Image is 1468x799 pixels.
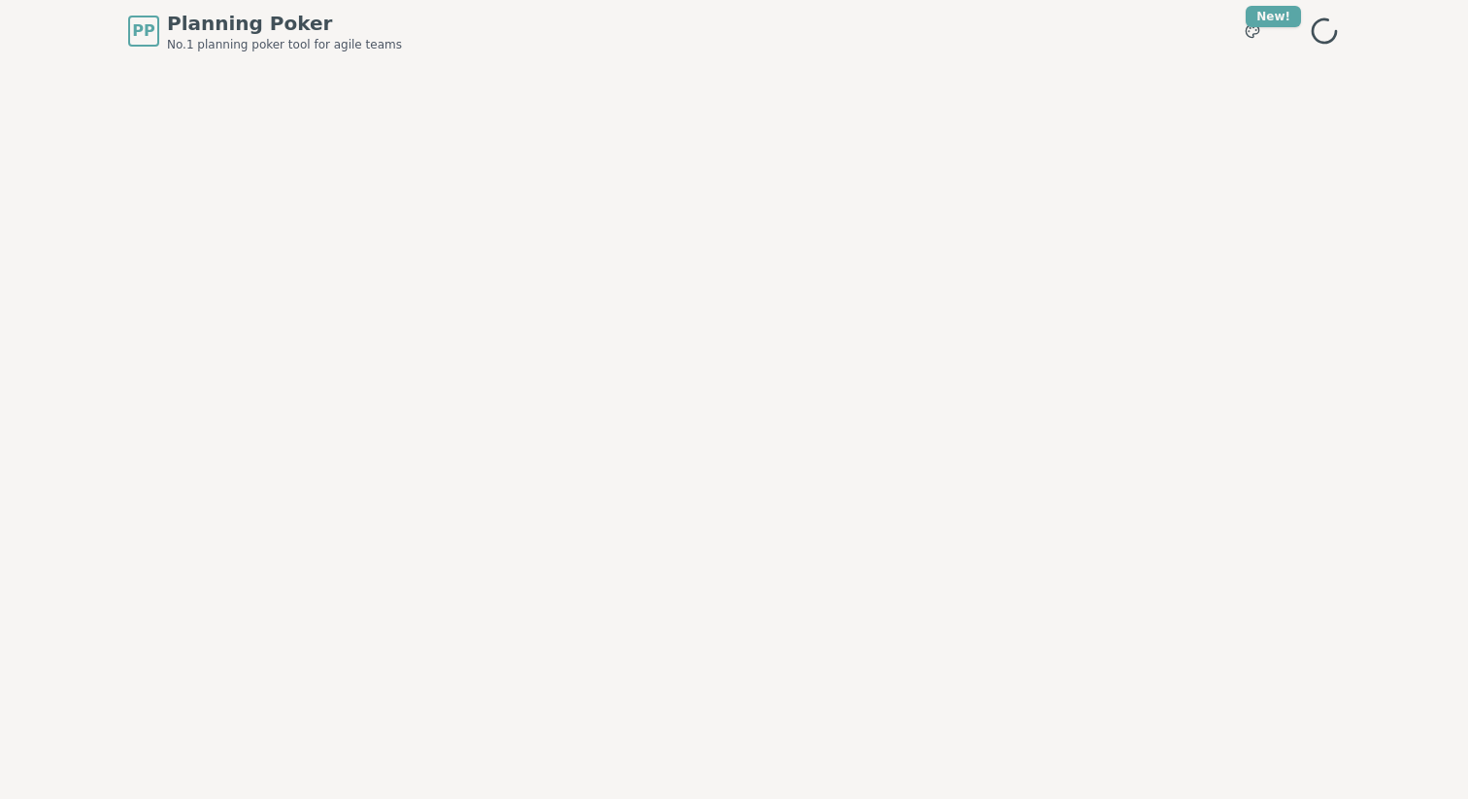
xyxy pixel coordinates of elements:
span: PP [132,19,154,43]
div: New! [1246,6,1301,27]
span: Planning Poker [167,10,402,37]
button: New! [1235,14,1270,49]
span: No.1 planning poker tool for agile teams [167,37,402,52]
a: PPPlanning PokerNo.1 planning poker tool for agile teams [128,10,402,52]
